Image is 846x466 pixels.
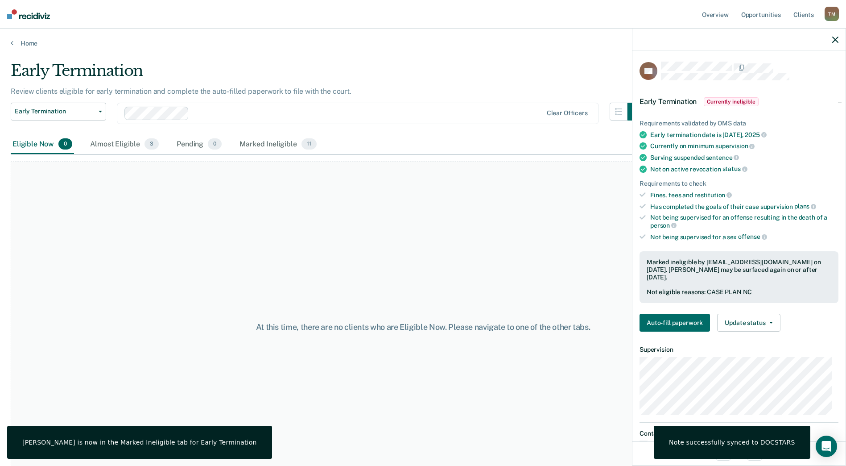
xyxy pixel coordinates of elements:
[11,87,351,96] p: Review clients eligible for early termination and complete the auto-filled paperwork to file with...
[640,314,710,332] button: Auto-fill paperwork
[632,87,846,116] div: Early TerminationCurrently ineligible
[640,180,838,187] div: Requirements to check
[794,203,816,210] span: plans
[640,346,838,354] dt: Supervision
[650,165,838,173] div: Not on active revocation
[217,322,629,332] div: At this time, there are no clients who are Eligible Now. Please navigate to one of the other tabs.
[640,97,697,106] span: Early Termination
[238,135,318,154] div: Marked Ineligible
[694,191,732,199] span: restitution
[640,120,838,127] div: Requirements validated by OMS data
[745,131,766,138] span: 2025
[650,233,838,241] div: Not being supervised for a sex
[816,436,837,457] div: Open Intercom Messenger
[547,109,588,117] div: Clear officers
[669,438,795,446] div: Note successfully synced to DOCSTARS
[650,222,677,229] span: person
[640,430,838,437] dt: Contact
[144,138,159,150] span: 3
[11,62,645,87] div: Early Termination
[650,203,838,211] div: Has completed the goals of their case supervision
[15,108,95,115] span: Early Termination
[650,191,838,199] div: Fines, fees and
[632,441,846,465] div: 1 / 1
[704,97,759,106] span: Currently ineligible
[722,165,747,172] span: status
[650,142,838,150] div: Currently on minimum
[650,131,838,139] div: Early termination date is [DATE],
[175,135,223,154] div: Pending
[22,438,257,446] div: [PERSON_NAME] is now in the Marked Ineligible tab for Early Termination
[88,135,161,154] div: Almost Eligible
[650,154,838,162] div: Serving suspended
[706,154,739,161] span: sentence
[301,138,317,150] span: 11
[825,7,839,21] div: T M
[58,138,72,150] span: 0
[647,288,831,296] div: Not eligible reasons: CASE PLAN NC
[208,138,222,150] span: 0
[11,39,835,47] a: Home
[650,214,838,229] div: Not being supervised for an offense resulting in the death of a
[717,314,780,332] button: Update status
[7,9,50,19] img: Recidiviz
[640,314,714,332] a: Navigate to form link
[647,258,831,281] div: Marked ineligible by [EMAIL_ADDRESS][DOMAIN_NAME] on [DATE]. [PERSON_NAME] may be surfaced again ...
[738,233,767,240] span: offense
[11,135,74,154] div: Eligible Now
[715,142,755,150] span: supervision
